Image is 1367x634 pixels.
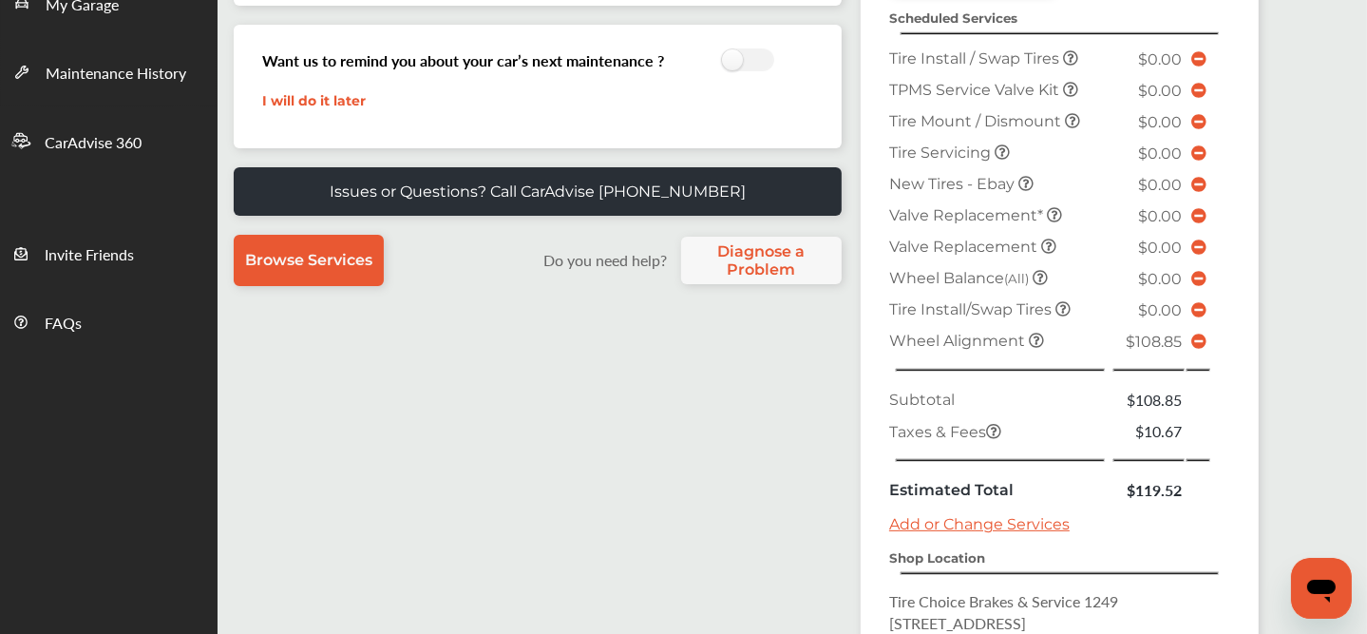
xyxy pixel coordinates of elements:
span: Wheel Balance [889,269,1033,287]
p: Issues or Questions? Call CarAdvise [PHONE_NUMBER] [330,183,746,201]
td: $108.85 [1112,384,1187,415]
span: $0.00 [1138,301,1182,319]
span: Tire Install/Swap Tires [889,300,1055,318]
td: Subtotal [884,384,1112,415]
span: Tire Mount / Dismount [889,112,1065,130]
td: $119.52 [1112,474,1187,506]
strong: Shop Location [889,550,985,566]
strong: Scheduled Services [889,10,1017,26]
a: Add or Change Services [889,515,1070,533]
span: TPMS Service Valve Kit [889,81,1063,99]
a: I will do it later [262,92,366,109]
td: $10.67 [1112,415,1187,447]
td: Estimated Total [884,474,1112,506]
h3: Want us to remind you about your car’s next maintenance ? [262,49,664,71]
span: $0.00 [1138,113,1182,131]
span: FAQs [45,312,82,336]
a: Diagnose a Problem [681,237,842,284]
span: Taxes & Fees [889,423,1001,441]
span: New Tires - Ebay [889,175,1018,193]
span: Wheel Alignment [889,332,1029,350]
span: Diagnose a Problem [691,242,832,279]
span: Maintenance History [46,62,186,86]
span: [STREET_ADDRESS] [889,612,1026,634]
span: $0.00 [1138,207,1182,225]
span: Valve Replacement* [889,206,1047,224]
span: Browse Services [245,251,372,269]
a: Browse Services [234,235,384,286]
span: $0.00 [1138,144,1182,163]
span: CarAdvise 360 [45,131,142,156]
span: Tire Servicing [889,144,995,162]
iframe: Button to launch messaging window [1291,558,1352,619]
span: $0.00 [1138,50,1182,68]
span: $0.00 [1138,82,1182,100]
span: $0.00 [1138,176,1182,194]
span: Tire Install / Swap Tires [889,49,1063,67]
span: Invite Friends [45,243,134,268]
small: (All) [1004,271,1029,286]
span: $0.00 [1138,270,1182,288]
label: Do you need help? [535,249,676,271]
a: Maintenance History [1,37,217,106]
span: $0.00 [1138,239,1182,257]
span: Valve Replacement [889,238,1041,256]
a: Issues or Questions? Call CarAdvise [PHONE_NUMBER] [234,167,842,216]
span: $108.85 [1126,333,1182,351]
span: Tire Choice Brakes & Service 1249 [889,590,1118,612]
